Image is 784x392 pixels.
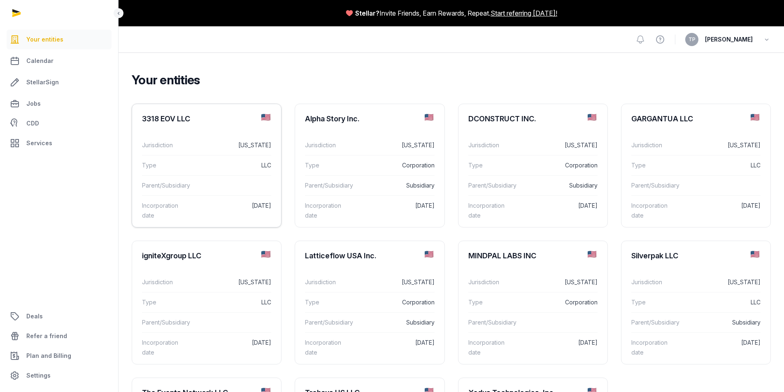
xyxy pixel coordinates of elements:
[7,326,112,346] a: Refer a friend
[458,241,607,369] a: MINDPAL LABS INCJurisdiction[US_STATE]TypeCorporationParent/SubsidiaryIncorporation date[DATE]
[26,138,52,148] span: Services
[705,35,753,44] span: [PERSON_NAME]
[305,181,354,190] dt: Parent/Subsidiary
[305,277,354,287] dt: Jurisdiction
[305,318,354,327] dt: Parent/Subsidiary
[689,37,696,42] span: TP
[142,201,191,220] dt: Incorporation date
[524,140,598,150] dd: [US_STATE]
[26,35,63,44] span: Your entities
[588,251,596,257] img: us.png
[468,181,517,190] dt: Parent/Subsidiary
[198,338,271,357] dd: [DATE]
[468,297,517,307] dt: Type
[26,351,71,361] span: Plan and Billing
[26,118,39,128] span: CDD
[468,251,536,261] div: MINDPAL LABS INC
[7,30,112,49] a: Your entities
[305,338,354,357] dt: Incorporation date
[305,114,360,124] div: Alpha Story Inc.
[687,140,761,150] dd: [US_STATE]
[261,251,270,257] img: us.png
[305,160,354,170] dt: Type
[621,241,770,369] a: Silverpak LLCJurisdiction[US_STATE]TypeLLCParent/SubsidiarySubsidiaryIncorporation date[DATE]
[524,201,598,220] dd: [DATE]
[631,251,678,261] div: Silverpak LLC
[132,104,281,232] a: 3318 EOV LLCJurisdiction[US_STATE]TypeLLCParent/SubsidiaryIncorporation date[DATE]
[425,251,433,257] img: us.png
[636,297,784,392] iframe: Chat Widget
[295,241,444,369] a: Latticeflow USA Inc.Jurisdiction[US_STATE]TypeCorporationParent/SubsidiarySubsidiaryIncorporation...
[361,318,435,327] dd: Subsidiary
[7,51,112,71] a: Calendar
[425,114,433,121] img: us.png
[7,72,112,92] a: StellarSign
[631,277,680,287] dt: Jurisdiction
[142,140,191,150] dt: Jurisdiction
[361,181,435,190] dd: Subsidiary
[361,201,435,220] dd: [DATE]
[631,181,680,190] dt: Parent/Subsidiary
[305,140,354,150] dt: Jurisdiction
[468,338,517,357] dt: Incorporation date
[7,366,112,385] a: Settings
[631,114,693,124] div: GARGANTUA LLC
[261,114,270,121] img: us.png
[687,201,761,220] dd: [DATE]
[631,201,680,220] dt: Incorporation date
[142,181,191,190] dt: Parent/Subsidiary
[524,181,598,190] dd: Subsidiary
[7,306,112,326] a: Deals
[7,94,112,114] a: Jobs
[631,297,680,307] dt: Type
[305,201,354,220] dt: Incorporation date
[26,99,41,109] span: Jobs
[631,338,680,357] dt: Incorporation date
[142,338,191,357] dt: Incorporation date
[26,56,54,66] span: Calendar
[751,114,759,121] img: us.png
[26,311,43,321] span: Deals
[142,277,191,287] dt: Jurisdiction
[142,297,191,307] dt: Type
[198,140,271,150] dd: [US_STATE]
[468,160,517,170] dt: Type
[524,297,598,307] dd: Corporation
[7,115,112,132] a: CDD
[142,251,201,261] div: igniteXgroup LLC
[468,318,517,327] dt: Parent/Subsidiary
[7,133,112,153] a: Services
[7,346,112,366] a: Plan and Billing
[142,318,191,327] dt: Parent/Subsidiary
[361,338,435,357] dd: [DATE]
[132,72,764,87] h2: Your entities
[468,114,536,124] div: DCONSTRUCT INC.
[295,104,444,232] a: Alpha Story Inc.Jurisdiction[US_STATE]TypeCorporationParent/SubsidiarySubsidiaryIncorporation dat...
[26,77,59,87] span: StellarSign
[198,160,271,170] dd: LLC
[305,297,354,307] dt: Type
[524,338,598,357] dd: [DATE]
[687,277,761,287] dd: [US_STATE]
[361,160,435,170] dd: Corporation
[621,104,770,232] a: GARGANTUA LLCJurisdiction[US_STATE]TypeLLCParent/SubsidiaryIncorporation date[DATE]
[361,297,435,307] dd: Corporation
[458,104,607,232] a: DCONSTRUCT INC.Jurisdiction[US_STATE]TypeCorporationParent/SubsidiarySubsidiaryIncorporation date...
[491,8,557,18] a: Start referring [DATE]!
[685,33,698,46] button: TP
[26,331,67,341] span: Refer a friend
[132,241,281,369] a: igniteXgroup LLCJurisdiction[US_STATE]TypeLLCParent/SubsidiaryIncorporation date[DATE]
[751,251,759,257] img: us.png
[26,371,51,380] span: Settings
[524,277,598,287] dd: [US_STATE]
[305,251,377,261] div: Latticeflow USA Inc.
[631,160,680,170] dt: Type
[361,277,435,287] dd: [US_STATE]
[355,8,379,18] span: Stellar?
[468,201,517,220] dt: Incorporation date
[524,160,598,170] dd: Corporation
[198,277,271,287] dd: [US_STATE]
[361,140,435,150] dd: [US_STATE]
[631,140,680,150] dt: Jurisdiction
